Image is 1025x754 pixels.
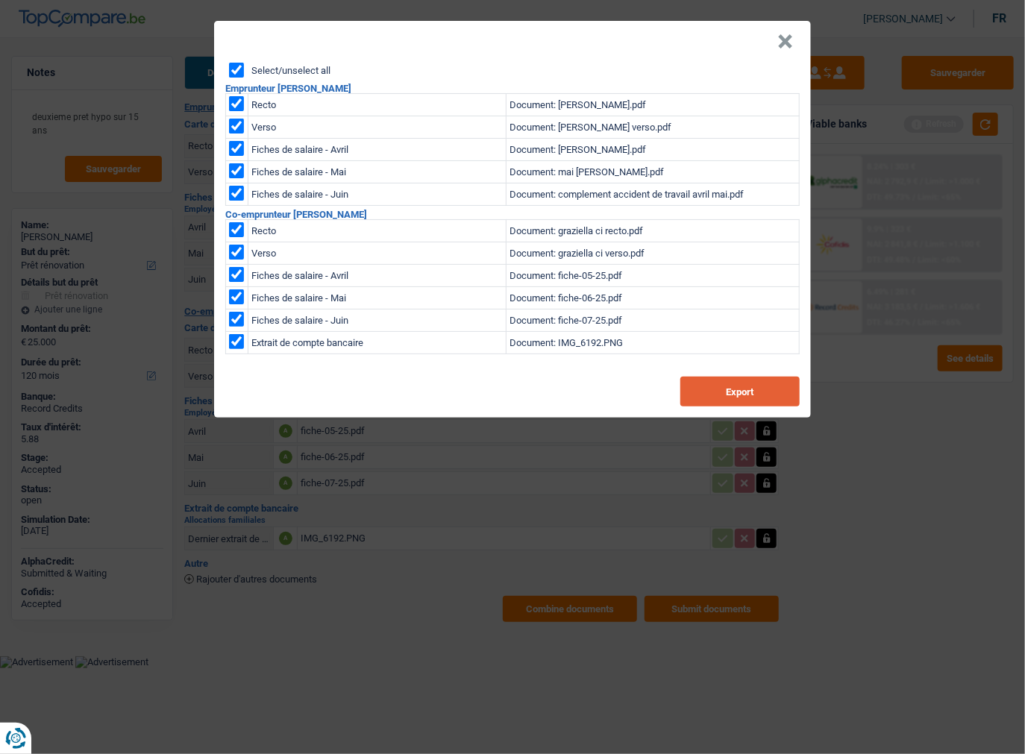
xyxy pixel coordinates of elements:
button: Close [777,34,793,49]
td: Document: graziella ci verso.pdf [507,242,800,265]
td: Document: graziella ci recto.pdf [507,220,800,242]
td: Document: complement accident de travail avril mai.pdf [507,183,800,206]
td: Document: [PERSON_NAME].pdf [507,139,800,161]
button: Export [680,377,800,406]
td: Fiches de salaire - Mai [248,287,507,310]
td: Document: mai [PERSON_NAME].pdf [507,161,800,183]
td: Document: [PERSON_NAME].pdf [507,94,800,116]
td: Fiches de salaire - Avril [248,139,507,161]
td: Document: fiche-05-25.pdf [507,265,800,287]
td: Document: [PERSON_NAME] verso.pdf [507,116,800,139]
td: Fiches de salaire - Juin [248,183,507,206]
td: Recto [248,94,507,116]
td: Fiches de salaire - Mai [248,161,507,183]
td: Document: fiche-06-25.pdf [507,287,800,310]
td: Fiches de salaire - Avril [248,265,507,287]
td: Fiches de salaire - Juin [248,310,507,332]
td: Document: IMG_6192.PNG [507,332,800,354]
td: Recto [248,220,507,242]
td: Extrait de compte bancaire [248,332,507,354]
td: Verso [248,116,507,139]
h2: Co-emprunteur [PERSON_NAME] [225,210,800,219]
label: Select/unselect all [251,66,330,75]
h2: Emprunteur [PERSON_NAME] [225,84,800,93]
td: Verso [248,242,507,265]
td: Document: fiche-07-25.pdf [507,310,800,332]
